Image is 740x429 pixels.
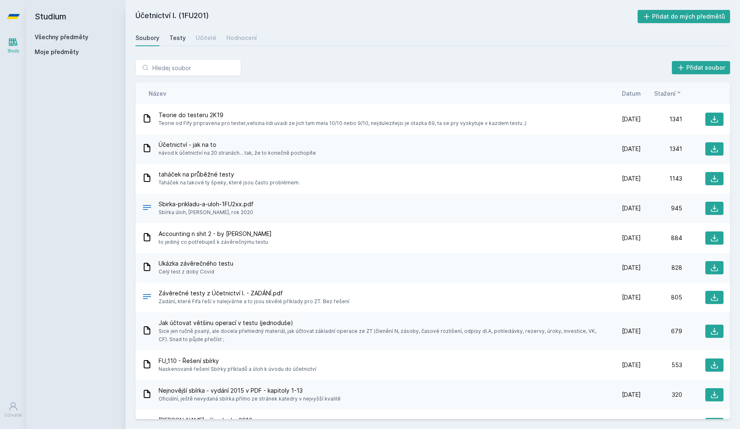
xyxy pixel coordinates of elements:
span: [DATE] [622,327,641,335]
div: Učitelé [196,34,216,42]
span: [DATE] [622,293,641,302]
span: taháček na průběžné testy [159,170,300,179]
div: 1341 [641,115,682,123]
span: Zadání, které Fifa řeší v nalejvárne a to jsou skvělé příklady pro ZT. Bez řešení [159,297,349,306]
span: Naskenované řešení Sbírky příkladů a úloh k úvodu do účetnictví [159,365,316,373]
a: Testy [169,30,186,46]
span: Jak účtovat většinu operací v testu (jednoduše) [159,319,596,327]
span: Závěrečné testy z Účetnictví I. - ZADÁNÍ.pdf [159,289,349,297]
div: 553 [641,361,682,369]
span: Oficiální, ještě nevydaná sbírka přímo ze stránek katedry v nejvyšší kvalitě [159,395,341,403]
span: Stažení [654,89,676,98]
button: Datum [622,89,641,98]
div: Uživatel [5,412,22,418]
a: Soubory [135,30,159,46]
div: PDF [142,292,152,304]
span: Sbírka úloh, [PERSON_NAME], rok 2020 [159,208,254,217]
span: Accounting n shit 2 - by [PERSON_NAME] [159,230,272,238]
span: návod k účetnictví na 20 stranách... tak, že to konečně pochopíte [159,149,316,157]
span: [DATE] [622,391,641,399]
span: [DATE] [622,234,641,242]
div: 1143 [641,174,682,183]
div: Study [7,48,19,54]
span: to jediný co potřebuješ k závěrečnýmu testu [159,238,272,246]
span: [DATE] [622,174,641,183]
button: Přidat soubor [672,61,731,74]
span: Sice jen ručně psaný, ale docela přehledný materiál, jak účtovat základní operace ze ZT (členění ... [159,327,596,344]
div: 884 [641,234,682,242]
span: Celý test z doby Covid [159,268,233,276]
button: Stažení [654,89,682,98]
div: PDF [142,203,152,214]
span: [DATE] [622,204,641,212]
span: Moje předměty [35,48,79,56]
span: Taháček na takové ty špeky, které jsou často problémem. [159,179,300,187]
span: [PERSON_NAME] případovka 2016 [159,416,252,424]
span: Teorie do testeru 2K19 [159,111,527,119]
span: Teorie od Fify pripravena pro tester,vetsina lidi uvadi ze jich tam mela 10/10 nebo 9/10, nejdule... [159,119,527,127]
div: 320 [641,391,682,399]
div: Testy [169,34,186,42]
span: [DATE] [622,361,641,369]
button: Přidat do mých předmětů [638,10,731,23]
h2: Účetnictví I. (1FU201) [135,10,638,23]
div: 1341 [641,145,682,153]
a: Study [2,33,25,58]
div: Hodnocení [226,34,257,42]
button: Název [149,89,166,98]
span: [DATE] [622,145,641,153]
a: Hodnocení [226,30,257,46]
span: Ukázka závěrečného testu [159,259,233,268]
div: 805 [641,293,682,302]
input: Hledej soubor [135,59,241,76]
span: Účetnictví - jak na to [159,141,316,149]
div: Soubory [135,34,159,42]
a: Uživatel [2,397,25,422]
div: 679 [641,327,682,335]
div: 828 [641,264,682,272]
span: Sbirka-prikladu-a-uloh-1FU2xx.pdf [159,200,254,208]
a: Všechny předměty [35,33,88,40]
span: [DATE] [622,115,641,123]
span: [DATE] [622,264,641,272]
span: FU_110 - Řešení sbírky [159,357,316,365]
div: 945 [641,204,682,212]
span: Nejnovější sbírka - vydání 2015 v PDF - kapitoly 1-13 [159,387,341,395]
a: Učitelé [196,30,216,46]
